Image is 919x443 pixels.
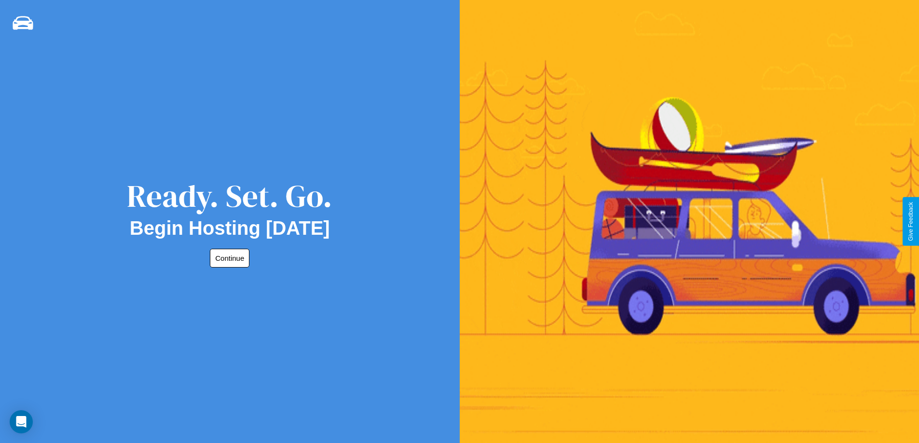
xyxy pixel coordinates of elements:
h2: Begin Hosting [DATE] [130,217,330,239]
button: Continue [210,249,249,268]
div: Open Intercom Messenger [10,410,33,433]
div: Ready. Set. Go. [127,175,332,217]
div: Give Feedback [907,202,914,241]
